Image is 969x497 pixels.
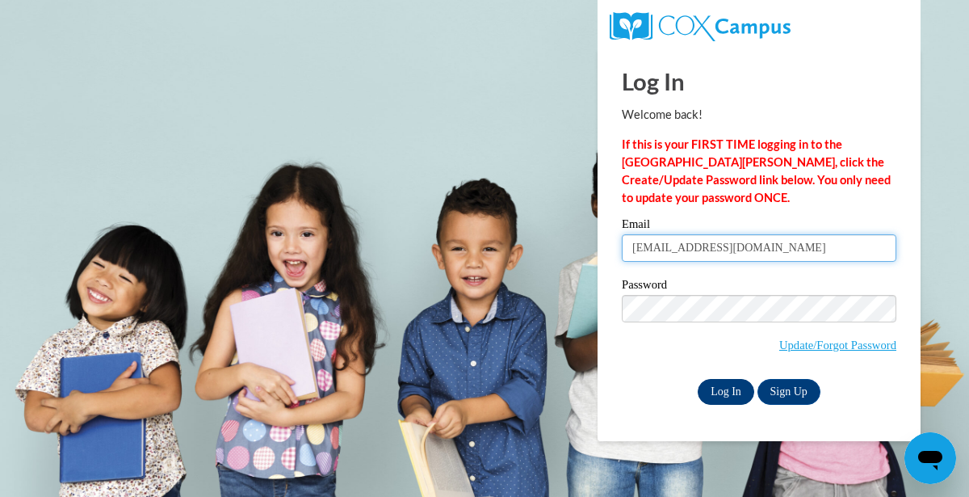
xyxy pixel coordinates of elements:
a: Update/Forgot Password [779,339,896,352]
h1: Log In [622,65,896,98]
a: Sign Up [757,379,820,405]
label: Password [622,279,896,295]
strong: If this is your FIRST TIME logging in to the [GEOGRAPHIC_DATA][PERSON_NAME], click the Create/Upd... [622,137,891,204]
p: Welcome back! [622,106,896,124]
input: Log In [698,379,754,405]
img: COX Campus [610,12,791,41]
iframe: Button to launch messaging window [904,432,956,484]
label: Email [622,218,896,234]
